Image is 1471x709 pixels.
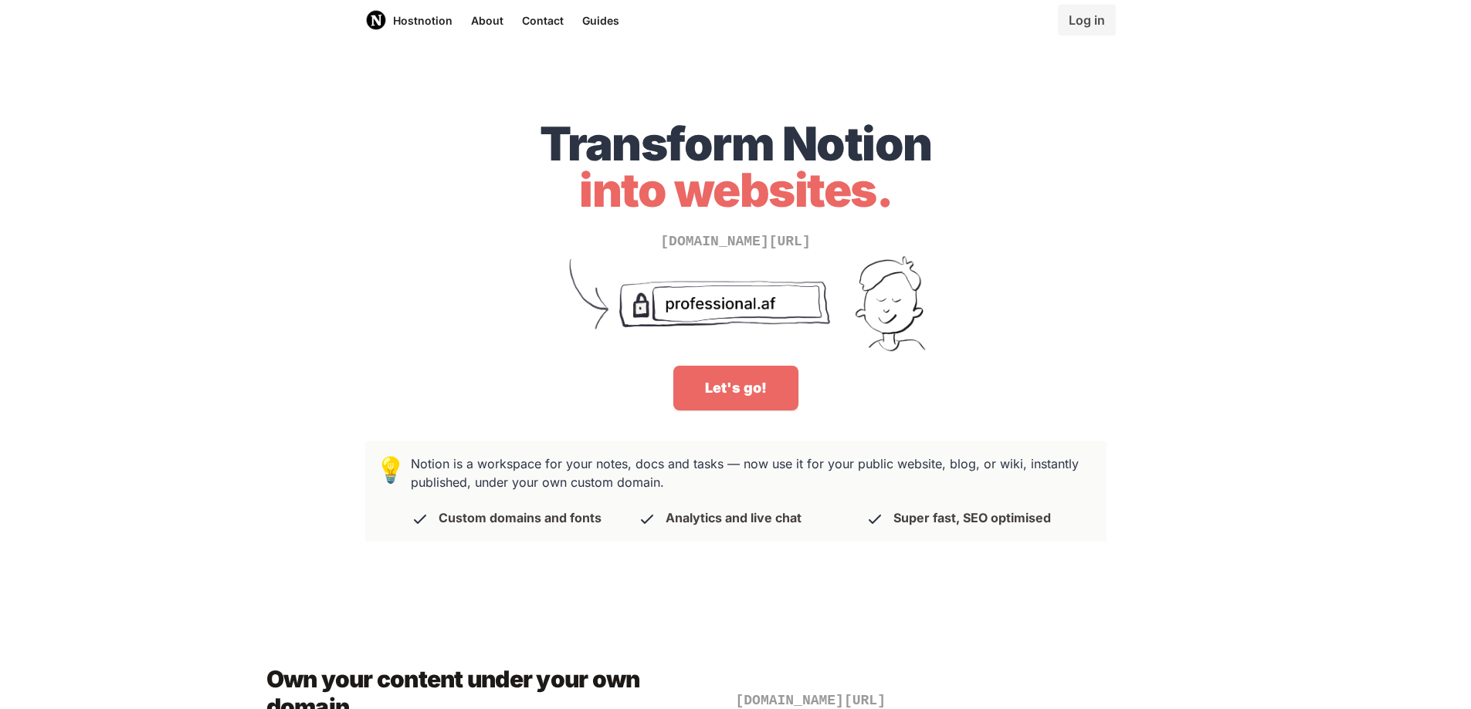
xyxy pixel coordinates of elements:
span: 💡 [375,454,406,485]
img: Host Notion logo [365,9,387,31]
a: Let's go! [673,366,798,410]
a: Log in [1058,5,1116,35]
img: Turn unprofessional Notion URLs into your sexy domain [543,252,929,366]
h1: Transform Notion [365,120,1107,213]
span: [DOMAIN_NAME][URL] [736,693,886,708]
span: [DOMAIN_NAME][URL] [660,234,810,249]
p: Super fast, SEO optimised [893,510,1051,525]
p: Analytics and live chat [666,510,802,525]
p: Custom domains and fonts [439,510,602,525]
span: into websites. [579,162,892,218]
h3: Notion is a workspace for your notes, docs and tasks — now use it for your public website, blog, ... [406,454,1093,528]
